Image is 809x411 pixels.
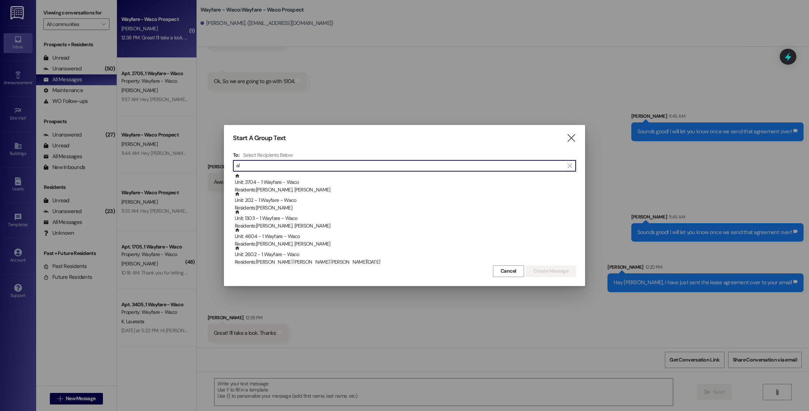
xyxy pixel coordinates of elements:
div: Unit: 1303 - 1 Wayfare - Waco [235,209,576,230]
div: Unit: 1303 - 1 Wayfare - WacoResidents:[PERSON_NAME], [PERSON_NAME] [233,209,576,228]
button: Create Message [526,265,576,277]
button: Clear text [564,160,576,171]
div: Unit: 4604 - 1 Wayfare - WacoResidents:[PERSON_NAME], [PERSON_NAME] [233,228,576,246]
div: Unit: 3704 - 1 Wayfare - WacoResidents:[PERSON_NAME], [PERSON_NAME] [233,173,576,191]
div: Unit: 202 - 1 Wayfare - WacoResidents:[PERSON_NAME] [233,191,576,209]
div: Residents: [PERSON_NAME], [PERSON_NAME] [235,222,576,230]
h3: Start A Group Text [233,134,286,142]
div: Unit: 4604 - 1 Wayfare - Waco [235,228,576,248]
div: Residents: [PERSON_NAME] [235,204,576,212]
div: Residents: [PERSON_NAME], [PERSON_NAME] [235,186,576,194]
h4: Select Recipients Below [243,152,293,158]
i:  [568,163,572,169]
div: Unit: 2602 - 1 Wayfare - WacoResidents:[PERSON_NAME] [PERSON_NAME] [PERSON_NAME][DATE] [233,246,576,264]
span: Cancel [501,267,516,275]
div: Unit: 3704 - 1 Wayfare - Waco [235,173,576,194]
button: Cancel [493,265,524,277]
i:  [566,134,576,142]
span: Create Message [533,267,568,275]
h3: To: [233,152,239,158]
div: Unit: 202 - 1 Wayfare - Waco [235,191,576,212]
div: Unit: 2602 - 1 Wayfare - Waco [235,246,576,266]
div: Residents: [PERSON_NAME], [PERSON_NAME] [235,240,576,248]
div: Residents: [PERSON_NAME] [PERSON_NAME] [PERSON_NAME][DATE] [235,258,576,266]
input: Search for any contact or apartment [236,161,564,171]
